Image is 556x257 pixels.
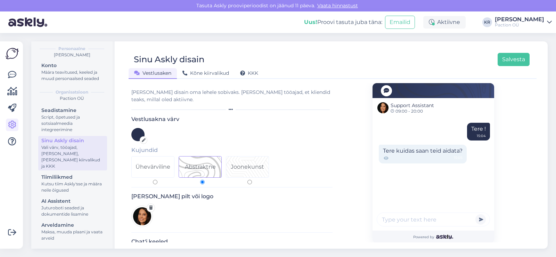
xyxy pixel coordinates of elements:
[41,174,104,181] div: Tiimiliikmed
[304,18,382,26] div: Proovi tasuta juba täna:
[182,70,229,76] span: Kõne kiirvalikud
[131,89,333,103] div: [PERSON_NAME] disain oma lehele sobivaks. [PERSON_NAME] tööajad, et kliendid teaks, millal oled a...
[482,17,492,27] div: KR
[377,212,490,226] input: Type your text here
[377,102,389,113] img: Support
[6,47,19,60] img: Askly Logo
[41,181,104,193] div: Kutsu tiim Askly'sse ja määra neile õigused
[38,220,107,242] a: ArveldamineMaksa, muuda plaani ja vaata arveid
[136,163,170,171] div: Ühevärviline
[454,155,463,161] span: 15:05
[495,22,544,28] div: Paction OÜ
[467,123,490,140] div: Tere !
[379,145,467,163] div: Tere kuidas saan teid aidata?
[38,106,107,134] a: SeadistamineScript, õpetused ja sotsiaalmeedia integreerimine
[477,133,486,138] div: 15:04
[200,180,205,184] input: Pattern 1Abstraktne
[41,205,104,217] div: Juturoboti seaded ja dokumentide lisamine
[385,16,415,29] button: Emailid
[231,163,264,171] div: Joonekunst
[37,95,107,102] div: Paction OÜ
[41,62,104,69] div: Konto
[41,198,104,205] div: AI Assistent
[240,70,258,76] span: KKK
[41,107,104,114] div: Seadistamine
[41,229,104,241] div: Maksa, muuda plaani ja vaata arveid
[185,163,216,171] div: Abstraktne
[134,70,171,76] span: Vestlusaken
[58,46,85,52] b: Personaalne
[391,109,434,113] span: 09:00 - 20:00
[131,116,333,122] h3: Vestlusakna värv
[131,193,333,200] h3: [PERSON_NAME] pilt või logo
[41,222,104,229] div: Arveldamine
[304,19,317,25] b: Uus!
[153,180,157,184] input: Ühevärviline
[495,17,552,28] a: [PERSON_NAME]Paction OÜ
[41,144,104,169] div: Vali värv, tööajad, [PERSON_NAME], [PERSON_NAME] kiirvalikud ja KKK
[134,53,204,66] div: Sinu Askly disain
[131,147,333,153] h5: Kujundid
[495,17,544,22] div: [PERSON_NAME]
[38,196,107,218] a: AI AssistentJuturoboti seaded ja dokumentide lisamine
[38,61,107,83] a: KontoMäära teavitused, keeled ja muud personaalsed seaded
[56,89,88,95] b: Organisatsioon
[131,206,153,227] img: Logo preview
[41,137,104,144] div: Sinu Askly disain
[41,69,104,82] div: Määra teavitused, keeled ja muud personaalsed seaded
[38,136,107,170] a: Sinu Askly disainVali värv, tööajad, [PERSON_NAME], [PERSON_NAME] kiirvalikud ja KKK
[41,114,104,133] div: Script, õpetused ja sotsiaalmeedia integreerimine
[247,180,252,184] input: Pattern 2Joonekunst
[38,172,107,194] a: TiimiliikmedKutsu tiim Askly'sse ja määra neile õigused
[131,238,333,245] h3: Chat'i keeled
[436,235,453,239] img: Askly
[423,16,466,29] div: Aktiivne
[413,234,453,240] span: Powered by
[498,53,530,66] button: Salvesta
[315,2,360,9] a: Vaata hinnastust
[391,102,434,109] span: Support Assistant
[37,52,107,58] div: [PERSON_NAME]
